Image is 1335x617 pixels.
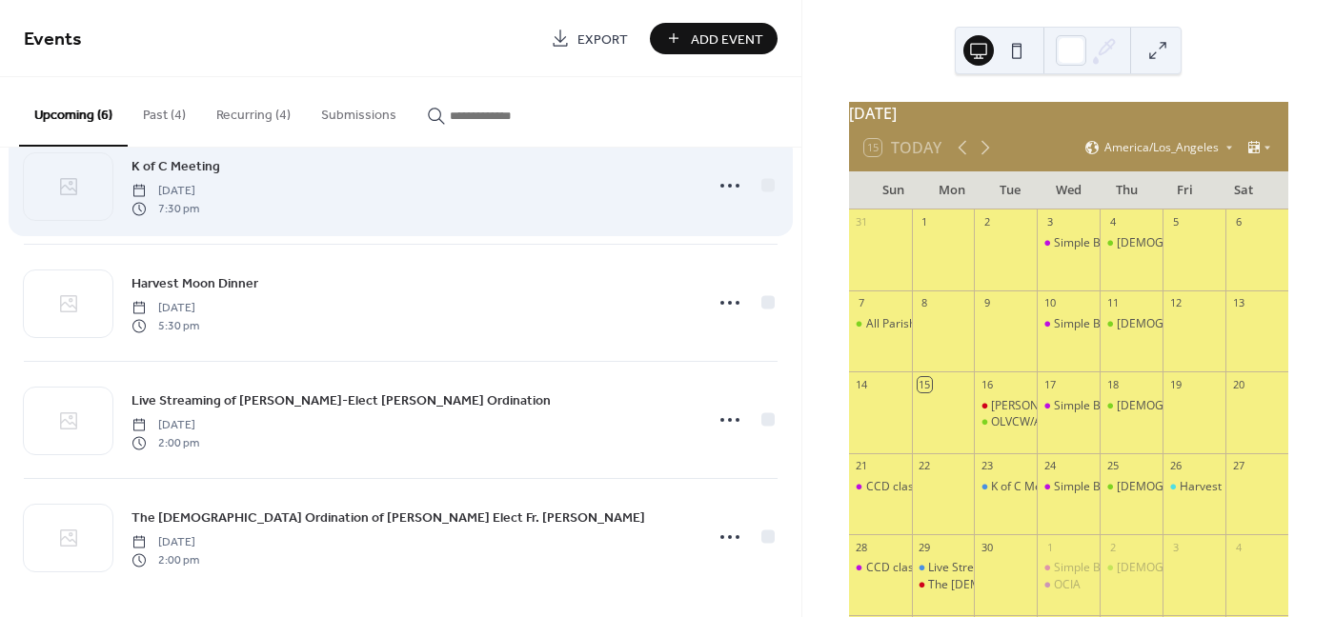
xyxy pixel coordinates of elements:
[980,459,994,473] div: 23
[981,171,1039,209] div: Tue
[201,77,306,145] button: Recurring (4)
[131,551,199,568] span: 2:00 pm
[980,215,994,229] div: 2
[1163,479,1225,495] div: Harvest Moon Dinner
[1037,398,1100,414] div: Simple Blessings Pantry OPEN
[306,77,412,145] button: Submissions
[131,183,199,200] span: [DATE]
[536,23,642,54] a: Export
[1037,316,1100,332] div: Simple Blessings Pantry OPEN
[864,171,922,209] div: Sun
[866,316,1003,332] div: All Parish Mass and Picnic
[131,434,199,451] span: 2:00 pm
[1054,398,1214,414] div: Simple Blessings Pantry OPEN
[855,215,869,229] div: 31
[855,296,869,310] div: 7
[1156,171,1214,209] div: Fri
[131,272,258,294] a: Harvest Moon Dinner
[1042,296,1057,310] div: 10
[991,414,1127,430] div: OLVCW/Altar Society Mtg.
[24,21,82,58] span: Events
[650,23,778,54] button: Add Event
[849,316,912,332] div: All Parish Mass and Picnic
[1117,398,1275,414] div: [DEMOGRAPHIC_DATA] Study
[1117,479,1275,495] div: [DEMOGRAPHIC_DATA] Study
[128,77,201,145] button: Past (4)
[1105,215,1120,229] div: 4
[866,560,932,576] div: CCD classes
[866,479,932,495] div: CCD classes
[1105,296,1120,310] div: 11
[1168,215,1183,229] div: 5
[974,479,1037,495] div: K of C Meeting
[1054,577,1081,593] div: OCIA
[131,389,551,411] a: Live Streaming of [PERSON_NAME]-Elect [PERSON_NAME] Ordination
[1231,296,1245,310] div: 13
[855,459,869,473] div: 21
[980,296,994,310] div: 9
[1042,215,1057,229] div: 3
[131,534,199,551] span: [DATE]
[131,417,199,434] span: [DATE]
[1040,171,1098,209] div: Wed
[1231,459,1245,473] div: 27
[974,398,1037,414] div: Jim Wimer Funeral Mass
[1054,316,1214,332] div: Simple Blessings Pantry OPEN
[1104,142,1219,153] span: America/Los_Angeles
[849,560,912,576] div: CCD classes
[1037,577,1100,593] div: OCIA
[1042,540,1057,554] div: 1
[1054,560,1214,576] div: Simple Blessings Pantry OPEN
[1168,296,1183,310] div: 12
[1215,171,1273,209] div: Sat
[1168,540,1183,554] div: 3
[1231,540,1245,554] div: 4
[131,300,199,317] span: [DATE]
[855,540,869,554] div: 28
[991,398,1155,414] div: [PERSON_NAME] Funeral Mass
[918,296,932,310] div: 8
[918,459,932,473] div: 22
[1117,560,1275,576] div: [DEMOGRAPHIC_DATA] Study
[849,479,912,495] div: CCD classes
[1037,479,1100,495] div: Simple Blessings Pantry OPEN
[1231,215,1245,229] div: 6
[1168,459,1183,473] div: 26
[1042,459,1057,473] div: 24
[577,30,628,50] span: Export
[131,508,645,528] span: The [DEMOGRAPHIC_DATA] Ordination of [PERSON_NAME] Elect Fr. [PERSON_NAME]
[974,414,1037,430] div: OLVCW/Altar Society Mtg.
[918,215,932,229] div: 1
[1054,479,1214,495] div: Simple Blessings Pantry OPEN
[131,157,220,177] span: K of C Meeting
[1100,235,1163,251] div: Bible Study
[980,540,994,554] div: 30
[691,30,763,50] span: Add Event
[855,377,869,391] div: 14
[912,560,975,576] div: Live Streaming of Bishop-Elect Hennen's Ordination
[131,200,199,217] span: 7:30 pm
[1105,540,1120,554] div: 2
[928,560,1294,576] div: Live Streaming of [PERSON_NAME]-Elect [PERSON_NAME] Ordination
[1037,235,1100,251] div: Simple Blessings Pantry OPEN
[912,577,975,593] div: The Episcopal Ordination of Bishop Elect Fr. Thomas Hennen
[1037,560,1100,576] div: Simple Blessings Pantry OPEN
[1042,377,1057,391] div: 17
[1231,377,1245,391] div: 20
[1105,459,1120,473] div: 25
[849,102,1288,125] div: [DATE]
[918,540,932,554] div: 29
[1100,560,1163,576] div: Bible Study
[1168,377,1183,391] div: 19
[131,507,645,528] a: The [DEMOGRAPHIC_DATA] Ordination of [PERSON_NAME] Elect Fr. [PERSON_NAME]
[1105,377,1120,391] div: 18
[1100,316,1163,332] div: Bible Study
[1100,479,1163,495] div: Bible Study
[1117,235,1275,251] div: [DEMOGRAPHIC_DATA] Study
[1180,479,1294,495] div: Harvest Moon Dinner
[131,155,220,177] a: K of C Meeting
[918,377,932,391] div: 15
[19,77,128,147] button: Upcoming (6)
[131,274,258,294] span: Harvest Moon Dinner
[1098,171,1156,209] div: Thu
